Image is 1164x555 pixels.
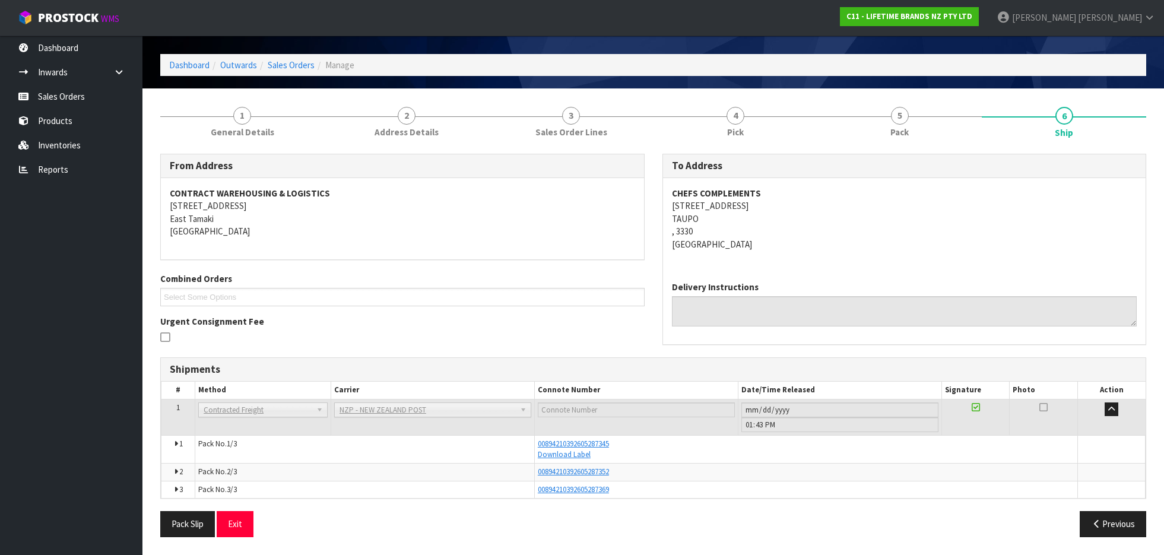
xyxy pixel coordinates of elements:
[170,187,635,238] address: [STREET_ADDRESS] East Tamaki [GEOGRAPHIC_DATA]
[195,464,535,481] td: Pack No.
[538,439,609,449] a: 00894210392605287345
[891,107,909,125] span: 5
[38,10,99,26] span: ProStock
[170,364,1137,375] h3: Shipments
[220,59,257,71] a: Outwards
[204,403,312,417] span: Contracted Freight
[1077,382,1145,399] th: Action
[179,439,183,449] span: 1
[727,126,744,138] span: Pick
[161,382,195,399] th: #
[738,382,941,399] th: Date/Time Released
[398,107,416,125] span: 2
[18,10,33,25] img: cube-alt.png
[340,403,515,417] span: NZP - NEW ZEALAND POST
[179,467,183,477] span: 2
[195,382,331,399] th: Method
[217,511,253,537] button: Exit
[268,59,315,71] a: Sales Orders
[179,484,183,494] span: 3
[672,188,761,199] strong: CHEFS COMPLEMENTS
[160,511,215,537] button: Pack Slip
[534,382,738,399] th: Connote Number
[227,439,237,449] span: 1/3
[170,160,635,172] h3: From Address
[331,382,534,399] th: Carrier
[1055,107,1073,125] span: 6
[535,126,607,138] span: Sales Order Lines
[727,107,744,125] span: 4
[195,435,535,464] td: Pack No.
[538,402,735,417] input: Connote Number
[562,107,580,125] span: 3
[160,145,1146,546] span: Ship
[1055,126,1073,139] span: Ship
[325,59,354,71] span: Manage
[176,402,180,413] span: 1
[941,382,1009,399] th: Signature
[227,484,237,494] span: 3/3
[375,126,439,138] span: Address Details
[1078,12,1142,23] span: [PERSON_NAME]
[890,126,909,138] span: Pack
[169,59,210,71] a: Dashboard
[227,467,237,477] span: 2/3
[672,281,759,293] label: Delivery Instructions
[538,449,591,459] a: Download Label
[160,272,232,285] label: Combined Orders
[101,13,119,24] small: WMS
[195,481,535,498] td: Pack No.
[538,467,609,477] a: 00894210392605287352
[672,187,1137,250] address: [STREET_ADDRESS] TAUPO , 3330 [GEOGRAPHIC_DATA]
[233,107,251,125] span: 1
[538,484,609,494] a: 00894210392605287369
[1010,382,1077,399] th: Photo
[211,126,274,138] span: General Details
[1080,511,1146,537] button: Previous
[672,160,1137,172] h3: To Address
[1012,12,1076,23] span: [PERSON_NAME]
[170,188,330,199] strong: CONTRACT WAREHOUSING & LOGISTICS
[846,11,972,21] strong: C11 - LIFETIME BRANDS NZ PTY LTD
[160,315,264,328] label: Urgent Consignment Fee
